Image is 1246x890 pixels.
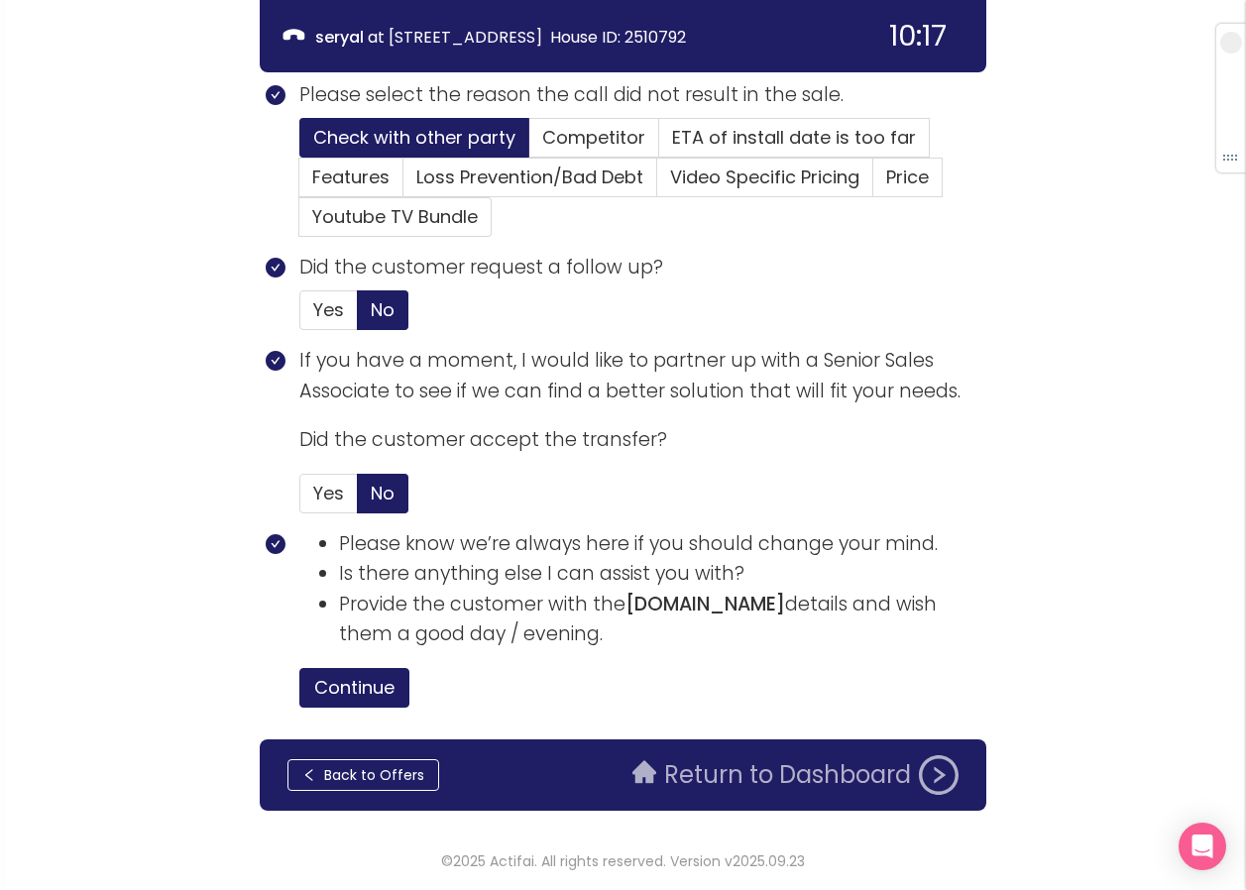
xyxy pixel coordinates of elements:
[368,26,542,49] span: at [STREET_ADDRESS]
[312,204,478,229] span: Youtube TV Bundle
[266,351,285,371] span: check-circle
[550,26,686,49] span: House ID: 2510792
[266,258,285,278] span: check-circle
[339,559,986,589] li: Is there anything else I can assist you with?
[625,591,785,617] b: [DOMAIN_NAME]
[672,125,916,150] span: ETA of install date is too far
[339,529,986,559] li: Please know we’re always here if you should change your mind.
[371,481,395,505] span: No
[416,165,643,189] span: Loss Prevention/Bad Debt
[339,590,986,649] li: Provide the customer with the details and wish them a good day / evening.
[542,125,645,150] span: Competitor
[1179,823,1226,870] div: Open Intercom Messenger
[670,165,859,189] span: Video Specific Pricing
[886,165,929,189] span: Price
[315,26,364,49] strong: seryal
[299,346,986,405] p: If you have a moment, I would like to partner up with a Senior Sales Associate to see if we can f...
[266,534,285,554] span: check-circle
[283,26,304,47] span: phone
[313,481,344,505] span: Yes
[312,165,390,189] span: Features
[889,22,947,51] div: 10:17
[299,253,986,282] p: Did the customer request a follow up?
[287,759,439,791] button: Back to Offers
[299,668,409,708] button: Continue
[621,755,970,795] button: Return to Dashboard
[313,297,344,322] span: Yes
[299,425,986,455] p: Did the customer accept the transfer?
[371,297,395,322] span: No
[299,80,986,110] p: Please select the reason the call did not result in the sale.
[266,85,285,105] span: check-circle
[313,125,515,150] span: Check with other party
